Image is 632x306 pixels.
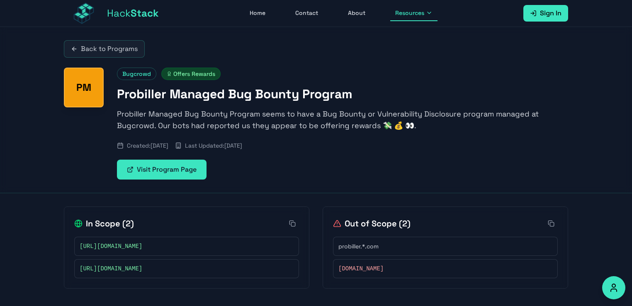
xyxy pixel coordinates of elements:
div: Probiller Managed Bug Bounty Program [64,68,104,107]
a: Contact [290,5,323,21]
a: Home [245,5,270,21]
h2: In Scope ( 2 ) [74,218,134,229]
span: Created: [DATE] [127,141,168,150]
button: Accessibility Options [602,276,625,299]
span: Resources [395,9,424,17]
h2: Out of Scope ( 2 ) [333,218,411,229]
span: Last Updated: [DATE] [185,141,242,150]
span: [DOMAIN_NAME] [338,265,384,273]
span: Sign In [540,8,562,18]
span: Hack [107,7,159,20]
button: Copy all out-of-scope items [544,217,558,230]
span: [URL][DOMAIN_NAME] [80,242,142,250]
button: Resources [390,5,438,21]
p: Probiller Managed Bug Bounty Program seems to have a Bug Bounty or Vulnerability Disclosure progr... [117,108,568,131]
button: Copy all in-scope items [286,217,299,230]
span: probiller.*.com [338,242,379,250]
span: Stack [131,7,159,19]
a: About [343,5,370,21]
span: Bugcrowd [117,68,156,80]
a: Back to Programs [64,40,145,58]
h1: Probiller Managed Bug Bounty Program [117,87,568,102]
a: Sign In [523,5,568,22]
a: Visit Program Page [117,160,207,180]
span: [URL][DOMAIN_NAME] [80,265,142,273]
span: Offers Rewards [161,68,221,80]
